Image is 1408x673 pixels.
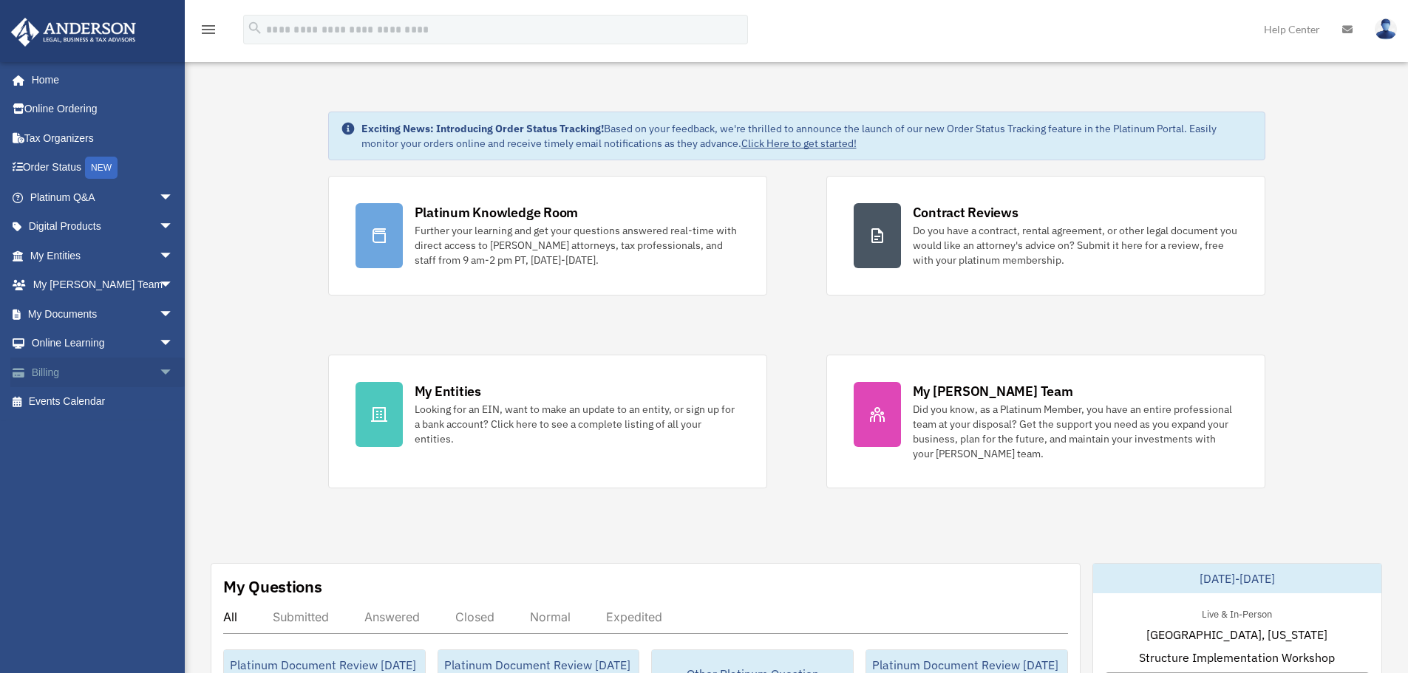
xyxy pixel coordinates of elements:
[10,241,196,270] a: My Entitiesarrow_drop_down
[10,329,196,358] a: Online Learningarrow_drop_down
[10,299,196,329] a: My Documentsarrow_drop_down
[10,65,188,95] a: Home
[913,203,1018,222] div: Contract Reviews
[606,609,662,624] div: Expedited
[1093,564,1381,593] div: [DATE]-[DATE]
[1375,18,1397,40] img: User Pic
[10,95,196,124] a: Online Ordering
[10,358,196,387] a: Billingarrow_drop_down
[159,299,188,329] span: arrow_drop_down
[10,212,196,242] a: Digital Productsarrow_drop_down
[1190,605,1284,621] div: Live & In-Person
[10,182,196,212] a: Platinum Q&Aarrow_drop_down
[223,609,237,624] div: All
[85,157,118,179] div: NEW
[415,382,481,400] div: My Entities
[913,402,1238,461] div: Did you know, as a Platinum Member, you have an entire professional team at your disposal? Get th...
[159,212,188,242] span: arrow_drop_down
[10,123,196,153] a: Tax Organizers
[10,387,196,417] a: Events Calendar
[328,176,767,295] a: Platinum Knowledge Room Further your learning and get your questions answered real-time with dire...
[415,402,740,446] div: Looking for an EIN, want to make an update to an entity, or sign up for a bank account? Click her...
[913,382,1073,400] div: My [PERSON_NAME] Team
[200,21,217,38] i: menu
[159,358,188,388] span: arrow_drop_down
[1139,649,1335,666] span: Structure Implementation Workshop
[826,355,1265,488] a: My [PERSON_NAME] Team Did you know, as a Platinum Member, you have an entire professional team at...
[530,609,571,624] div: Normal
[328,355,767,488] a: My Entities Looking for an EIN, want to make an update to an entity, or sign up for a bank accoun...
[10,270,196,300] a: My [PERSON_NAME] Teamarrow_drop_down
[455,609,494,624] div: Closed
[10,153,196,183] a: Order StatusNEW
[361,122,604,135] strong: Exciting News: Introducing Order Status Tracking!
[159,270,188,301] span: arrow_drop_down
[361,121,1253,151] div: Based on your feedback, we're thrilled to announce the launch of our new Order Status Tracking fe...
[159,241,188,271] span: arrow_drop_down
[364,609,420,624] div: Answered
[826,176,1265,295] a: Contract Reviews Do you have a contract, rental agreement, or other legal document you would like...
[159,329,188,359] span: arrow_drop_down
[913,223,1238,267] div: Do you have a contract, rental agreement, or other legal document you would like an attorney's ad...
[247,20,263,36] i: search
[159,182,188,213] span: arrow_drop_down
[200,26,217,38] a: menu
[7,18,140,47] img: Anderson Advisors Platinum Portal
[415,223,740,267] div: Further your learning and get your questions answered real-time with direct access to [PERSON_NAM...
[223,575,322,598] div: My Questions
[415,203,579,222] div: Platinum Knowledge Room
[1146,626,1327,643] span: [GEOGRAPHIC_DATA], [US_STATE]
[273,609,329,624] div: Submitted
[741,137,857,150] a: Click Here to get started!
